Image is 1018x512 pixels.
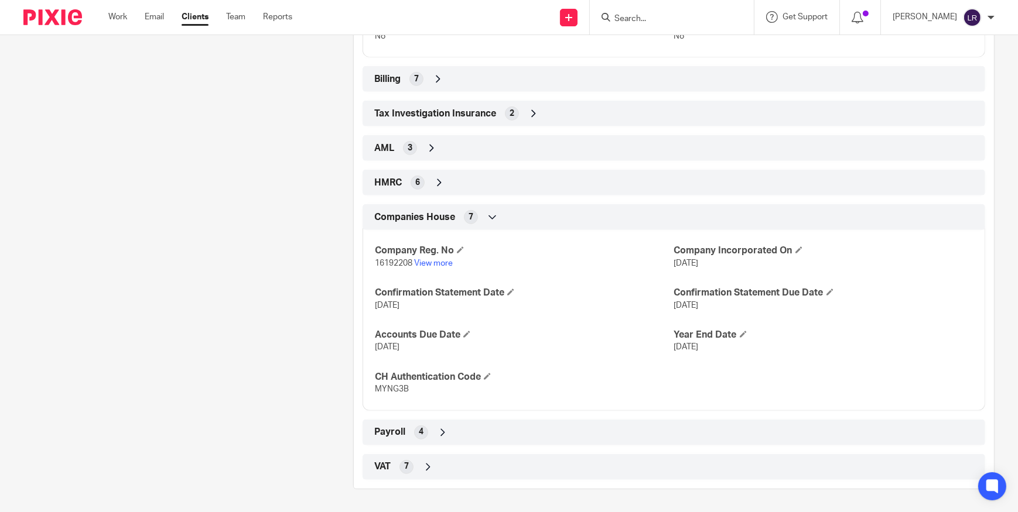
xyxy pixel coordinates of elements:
span: 4 [419,426,423,438]
h4: Company Reg. No [375,245,674,257]
a: Team [226,11,245,23]
span: Get Support [783,13,828,21]
span: Tax Investigation Insurance [374,108,496,120]
h4: Company Incorporated On [674,245,973,257]
span: No [375,32,385,40]
img: Pixie [23,9,82,25]
span: 3 [408,142,412,154]
p: [PERSON_NAME] [893,11,957,23]
span: AML [374,142,394,154]
h4: Confirmation Statement Date [375,287,674,299]
span: Companies House [374,211,455,224]
span: 6 [415,177,420,188]
img: svg%3E [963,8,982,27]
h4: Confirmation Statement Due Date [674,287,973,299]
a: Clients [182,11,209,23]
span: [DATE] [674,301,699,310]
span: 7 [469,211,473,223]
a: View more [414,259,453,267]
h4: CH Authentication Code [375,371,674,383]
span: 16192208 [375,259,412,267]
span: [DATE] [375,343,399,351]
span: No [674,32,685,40]
a: Work [108,11,127,23]
span: 2 [510,108,514,119]
input: Search [613,14,719,25]
span: [DATE] [674,259,699,267]
span: Billing [374,73,401,85]
span: Payroll [374,426,405,438]
a: Email [145,11,164,23]
span: HMRC [374,177,402,189]
span: 7 [414,73,419,85]
span: [DATE] [674,343,699,351]
span: [DATE] [375,301,399,310]
span: MYNG3B [375,385,409,393]
h4: Year End Date [674,329,973,341]
h4: Accounts Due Date [375,329,674,341]
span: VAT [374,461,391,473]
span: 7 [404,461,409,472]
a: Reports [263,11,292,23]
